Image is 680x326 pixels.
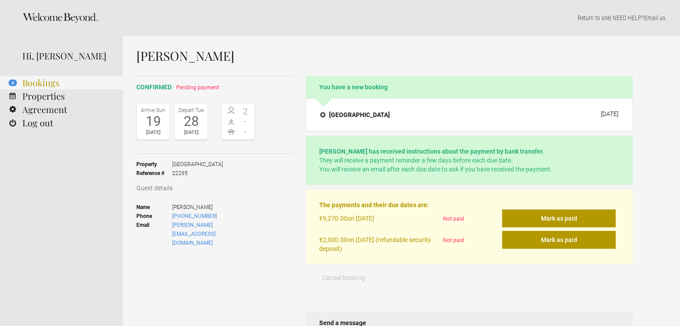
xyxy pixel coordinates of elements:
span: 2 [238,107,253,116]
div: Not paid [439,231,503,253]
div: [DATE] [139,128,167,137]
flynt-currency: €2,000.00 [319,236,347,243]
span: Pending payment [176,84,219,91]
span: Cancel booking [322,274,365,281]
div: Arrive Sun [139,106,167,115]
strong: Phone [136,212,172,221]
a: [PHONE_NUMBER] [172,213,217,219]
flynt-notification-badge: 6 [8,79,17,86]
button: [GEOGRAPHIC_DATA] [DATE] [313,105,625,124]
button: Cancel booking [306,269,381,287]
strong: Name [136,203,172,212]
button: Mark as paid [502,209,616,227]
a: [PERSON_NAME][EMAIL_ADDRESS][DOMAIN_NAME] [172,222,215,246]
a: Return to site [578,14,610,21]
button: Mark as paid [502,231,616,249]
div: 28 [177,115,205,128]
span: - [238,117,253,126]
div: [DATE] [601,110,618,117]
strong: Email [136,221,172,247]
strong: The payments and their due dates are: [319,201,429,209]
div: on [DATE] (refundable security deposit) [319,231,439,253]
strong: Property [136,160,172,169]
div: Depart Tue [177,106,205,115]
h4: [GEOGRAPHIC_DATA] [320,110,390,119]
strong: [PERSON_NAME] has received instructions about the payment by bank transfer. [319,148,544,155]
div: Not paid [439,209,503,231]
h3: Guest details [136,184,294,192]
h2: You have a new booking [306,76,633,98]
strong: Reference # [136,169,172,178]
div: 19 [139,115,167,128]
span: - [238,127,253,136]
span: 22295 [172,169,223,178]
div: [DATE] [177,128,205,137]
p: They will receive a payment reminder a few days before each due date. You will receive an email a... [319,147,619,174]
h2: confirmed [136,83,294,92]
div: Hi, [PERSON_NAME] [22,49,110,63]
span: [GEOGRAPHIC_DATA] [172,160,223,169]
a: Email us [644,14,665,21]
span: [PERSON_NAME] [172,203,255,212]
p: | NEED HELP? . [136,13,667,22]
flynt-currency: €9,270.00 [319,215,347,222]
div: on [DATE] [319,209,439,231]
h1: [PERSON_NAME] [136,49,633,63]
